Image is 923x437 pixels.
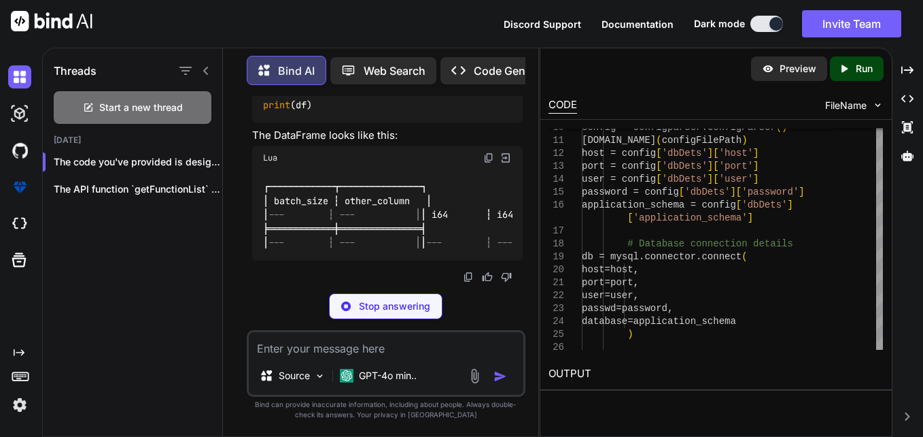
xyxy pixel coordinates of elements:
[788,199,793,210] span: ]
[359,369,417,383] p: GPT-4o min..
[582,174,656,184] span: user = config
[548,121,564,134] div: 10
[548,238,564,250] div: 18
[548,328,564,341] div: 25
[742,187,799,197] span: 'password'
[667,303,673,314] span: ,
[782,122,787,133] span: )
[504,18,581,30] span: Discord Support
[8,65,31,88] img: darkChat
[340,369,353,383] img: GPT-4o mini
[762,63,774,75] img: preview
[582,122,776,133] span: config = configparser.ConfigParser
[548,199,564,212] div: 16
[11,11,92,31] img: Bind AI
[364,63,425,79] p: Web Search
[731,187,736,197] span: ]
[426,236,578,248] span: --- ┆ --- │
[753,161,759,172] span: ]
[802,10,901,37] button: Invite Team
[742,135,748,146] span: )
[633,290,639,301] span: ,
[628,212,633,223] span: [
[628,329,633,340] span: )
[548,97,577,114] div: CODE
[753,148,759,159] span: ]
[467,368,483,384] img: attachment
[714,148,719,159] span: [
[662,135,742,146] span: configFilePath
[714,174,719,184] span: [
[582,303,667,314] span: passwd=password
[582,251,742,262] span: db = mysql.connector.connect
[662,148,708,159] span: 'dbDets'
[268,236,421,248] span: --- ┆ --- │
[582,290,633,301] span: user=user
[548,173,564,186] div: 14
[780,62,816,76] p: Preview
[483,152,494,163] img: copy
[719,148,753,159] span: 'host'
[548,341,564,354] div: 26
[548,225,564,238] div: 17
[633,277,639,288] span: ,
[359,300,430,313] p: Stop answering
[548,250,564,263] div: 19
[582,264,633,275] span: host=host
[856,62,873,76] p: Run
[501,272,512,282] img: dislike
[474,63,556,79] p: Code Generator
[548,186,564,199] div: 15
[482,272,493,282] img: like
[54,63,97,79] h1: Threads
[548,134,564,147] div: 11
[582,277,633,288] span: port=port
[742,251,748,262] span: (
[500,152,512,164] img: Open in Browser
[714,161,719,172] span: [
[582,161,656,172] span: port = config
[657,148,662,159] span: [
[548,147,564,160] div: 12
[8,393,31,417] img: settings
[279,369,310,383] p: Source
[633,212,748,223] span: 'application_schema'
[504,17,581,31] button: Discord Support
[548,160,564,173] div: 13
[708,161,713,172] span: ]
[708,174,713,184] span: ]
[708,148,713,159] span: ]
[54,155,222,169] p: The code you've provided is designed to ...
[602,17,674,31] button: Documentation
[99,101,183,114] span: Start a new thread
[736,187,742,197] span: [
[540,358,891,390] h2: OUTPUT
[742,199,788,210] span: 'dbDets'
[278,63,315,79] p: Bind AI
[247,400,526,420] p: Bind can provide inaccurate information, including about people. Always double-check its answers....
[314,370,326,382] img: Pick Models
[825,99,867,112] span: FileName
[719,161,753,172] span: 'port'
[602,18,674,30] span: Documentation
[799,187,805,197] span: ]
[54,182,222,196] p: The API function `getFunctionList` you p...
[263,152,277,163] span: Lua
[633,264,639,275] span: ,
[679,187,684,197] span: [
[548,315,564,328] div: 24
[548,276,564,289] div: 21
[548,263,564,276] div: 20
[748,212,753,223] span: ]
[582,187,679,197] span: password = config
[493,370,507,383] img: icon
[694,17,745,31] span: Dark mode
[582,135,656,146] span: [DOMAIN_NAME]
[657,135,662,146] span: (
[582,316,736,327] span: database=application_schema
[43,135,222,146] h2: [DATE]
[685,187,731,197] span: 'dbDets'
[8,102,31,125] img: darkAi-studio
[463,272,474,282] img: copy
[657,161,662,172] span: [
